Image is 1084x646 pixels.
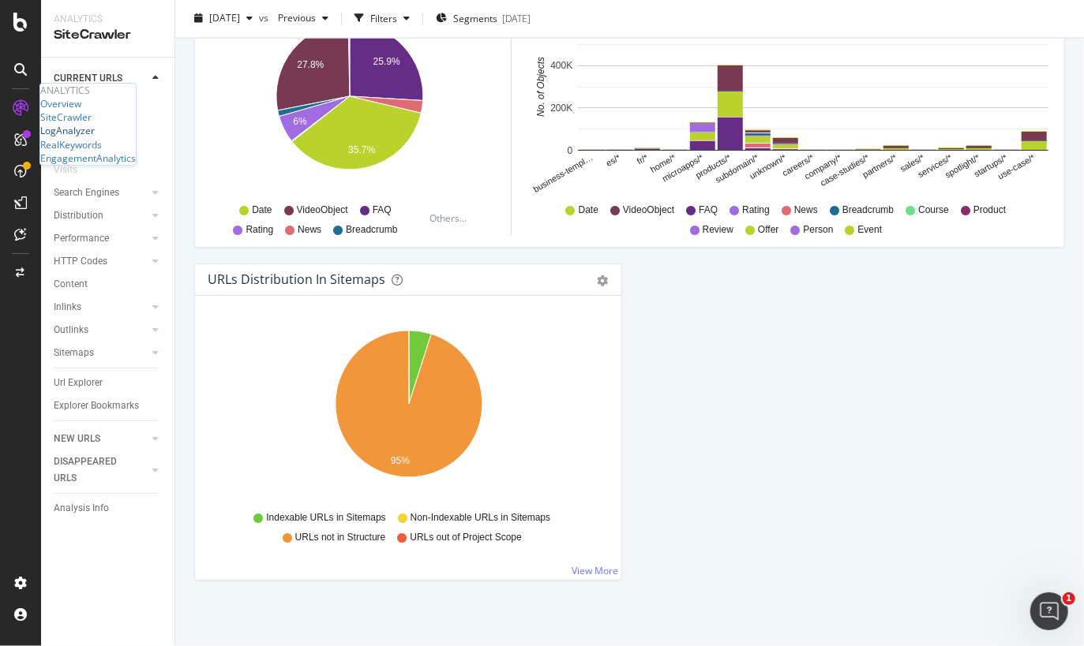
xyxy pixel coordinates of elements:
span: News [794,204,818,217]
text: 400K [550,60,572,71]
text: services/* [917,152,955,180]
span: URLs out of Project Scope [410,531,521,544]
span: Segments [453,12,497,25]
text: 25.9% [373,56,400,67]
text: startups/* [973,152,1010,179]
span: vs [259,12,272,25]
a: Analysis Info [54,500,163,517]
span: 2025 Sep. 9th [209,12,240,25]
div: gear [598,275,609,286]
span: Breadcrumb [346,223,397,237]
span: FAQ [373,204,392,217]
a: Explorer Bookmarks [54,398,163,414]
div: Analysis Info [54,500,109,517]
div: Visits [54,162,77,178]
a: HTTP Codes [54,253,148,270]
span: FAQ [699,204,718,217]
button: Filters [348,6,416,32]
a: Visits [54,162,93,178]
a: NEW URLS [54,431,148,447]
a: RealKeywords [40,138,102,151]
div: EngagementAnalytics [40,151,136,165]
a: Performance [54,230,148,247]
text: 0 [568,145,573,156]
div: Others... [429,211,474,225]
svg: A chart. [531,13,1053,196]
a: Inlinks [54,299,148,316]
div: Analytics [54,13,162,26]
span: Rating [742,204,770,217]
text: No. of Objects [535,57,546,117]
text: partners/* [861,152,899,180]
div: NEW URLS [54,431,100,447]
text: microapps/* [661,152,706,184]
text: case-studies/* [819,152,871,188]
span: Date [579,204,598,217]
text: 35.7% [348,145,375,156]
a: Url Explorer [54,375,163,391]
div: URLs Distribution in Sitemaps [208,271,385,287]
text: company/* [803,152,844,181]
a: Distribution [54,207,148,224]
text: use-case/* [996,152,1037,181]
text: products/* [694,152,733,181]
a: SiteCrawler [40,110,92,124]
div: Sitemaps [54,345,94,361]
a: View More [572,564,619,577]
text: 6% [293,116,307,127]
span: Course [918,204,949,217]
span: Breadcrumb [842,204,894,217]
span: Review [703,223,733,237]
div: Url Explorer [54,375,103,391]
a: Content [54,276,163,293]
svg: A chart. [208,321,610,504]
text: careers/* [781,152,816,178]
text: 95% [391,455,410,466]
a: LogAnalyzer [40,124,95,137]
span: Event [858,223,883,237]
div: HTTP Codes [54,253,107,270]
text: home/* [649,152,678,174]
text: 27.8% [297,59,324,70]
a: DISAPPEARED URLS [54,454,148,487]
text: 200K [550,103,572,114]
span: Product [973,204,1006,217]
button: Previous [272,6,335,32]
a: Outlinks [54,322,148,338]
text: sales/* [898,152,926,174]
span: Non-Indexable URLs in Sitemaps [411,511,550,525]
span: Indexable URLs in Sitemaps [266,511,385,525]
span: 1 [1063,592,1075,605]
div: Analytics [40,84,136,97]
div: Inlinks [54,299,81,316]
div: Filters [370,12,397,25]
span: Date [252,204,272,217]
text: spotlight/* [943,152,981,180]
iframe: Intercom live chat [1030,592,1068,630]
span: VideoObject [297,204,348,217]
div: A chart. [212,13,488,196]
text: subdomain/* [714,152,761,185]
div: Search Engines [54,185,119,201]
span: Offer [758,223,778,237]
div: Content [54,276,88,293]
a: Search Engines [54,185,148,201]
a: Overview [40,97,81,110]
span: VideoObject [623,204,674,217]
button: Segments[DATE] [429,6,537,32]
span: URLs not in Structure [295,531,386,544]
div: Explorer Bookmarks [54,398,139,414]
div: DISAPPEARED URLS [54,454,133,487]
div: Distribution [54,207,103,224]
a: Sitemaps [54,345,148,361]
span: Previous [272,12,316,25]
div: [DATE] [502,12,531,25]
div: Outlinks [54,322,88,338]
